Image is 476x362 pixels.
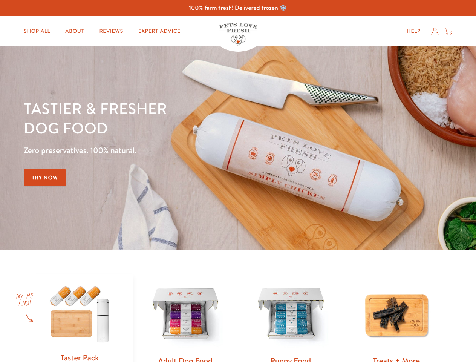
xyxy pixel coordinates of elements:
a: Reviews [93,24,129,39]
a: About [59,24,90,39]
p: Zero preservatives. 100% natural. [24,144,309,157]
a: Shop All [18,24,56,39]
a: Try Now [24,169,66,186]
a: Help [401,24,427,39]
h1: Tastier & fresher dog food [24,98,309,138]
a: Expert Advice [132,24,187,39]
img: Pets Love Fresh [219,23,257,46]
